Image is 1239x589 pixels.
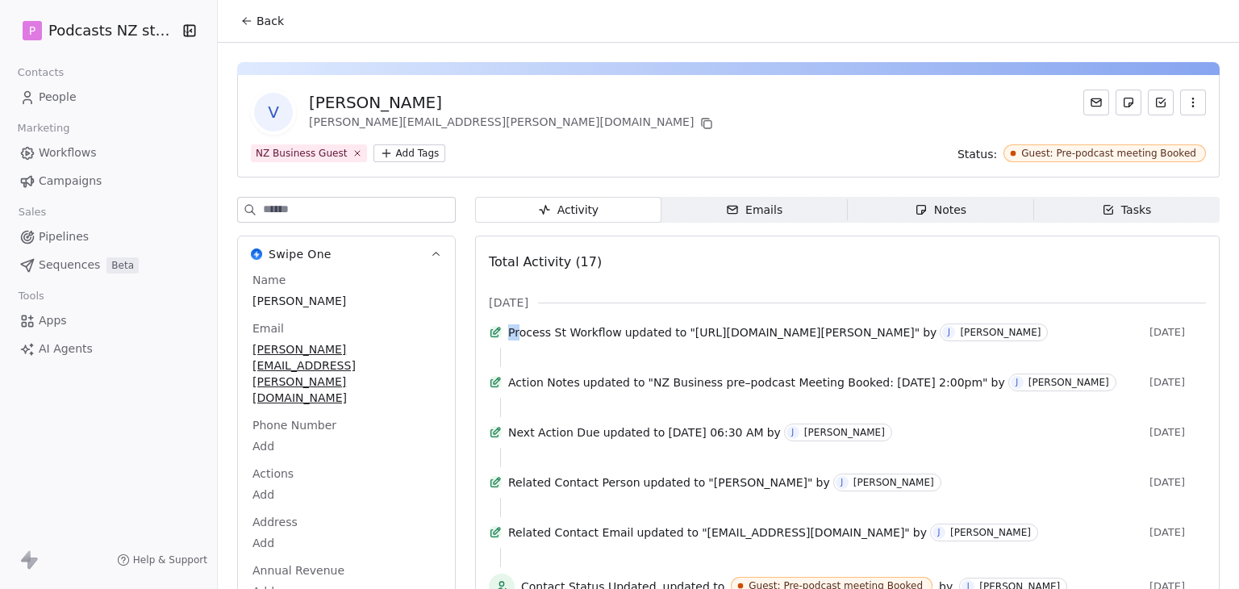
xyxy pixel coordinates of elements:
[991,374,1005,391] span: by
[252,438,440,454] span: Add
[48,20,177,41] span: Podcasts NZ studio
[117,553,207,566] a: Help & Support
[13,252,204,278] a: SequencesBeta
[1021,148,1196,159] div: Guest: Pre-podcast meeting Booked
[625,324,687,340] span: updated to
[1149,326,1206,339] span: [DATE]
[251,249,262,260] img: Swipe One
[39,228,89,245] span: Pipelines
[603,424,665,441] span: updated to
[508,424,600,441] span: Next Action Due
[39,89,77,106] span: People
[726,202,782,219] div: Emails
[309,91,716,114] div: [PERSON_NAME]
[249,466,297,482] span: Actions
[10,116,77,140] span: Marketing
[636,524,699,541] span: updated to
[702,524,910,541] span: "[EMAIL_ADDRESS][DOMAIN_NAME]"
[508,324,622,340] span: Process St Workflow
[39,340,93,357] span: AI Agents
[11,200,53,224] span: Sales
[853,477,934,488] div: [PERSON_NAME]
[106,257,139,274] span: Beta
[668,424,763,441] span: [DATE] 06:30 AM
[29,23,35,39] span: P
[948,326,950,339] div: J
[950,527,1031,538] div: [PERSON_NAME]
[39,312,67,329] span: Apps
[257,13,284,29] span: Back
[13,307,204,334] a: Apps
[913,524,927,541] span: by
[249,562,348,579] span: Annual Revenue
[1016,376,1018,389] div: J
[508,474,640,491] span: Related Contact Person
[708,474,812,491] span: "[PERSON_NAME]"
[252,487,440,503] span: Add
[1028,377,1109,388] div: [PERSON_NAME]
[1149,426,1206,439] span: [DATE]
[937,526,940,539] div: J
[915,202,966,219] div: Notes
[252,535,440,551] span: Add
[252,293,440,309] span: [PERSON_NAME]
[1149,476,1206,489] span: [DATE]
[249,320,287,336] span: Email
[249,514,301,530] span: Address
[960,327,1041,338] div: [PERSON_NAME]
[791,426,794,439] div: J
[13,84,204,111] a: People
[1149,376,1206,389] span: [DATE]
[489,254,602,269] span: Total Activity (17)
[804,427,885,438] div: [PERSON_NAME]
[648,374,987,391] span: "NZ Business pre–podcast Meeting Booked: [DATE] 2:00pm"
[269,246,332,262] span: Swipe One
[373,144,446,162] button: Add Tags
[923,324,937,340] span: by
[690,324,920,340] span: "[URL][DOMAIN_NAME][PERSON_NAME]"
[13,223,204,250] a: Pipelines
[489,294,528,311] span: [DATE]
[508,374,580,391] span: Action Notes
[13,336,204,362] a: AI Agents
[508,524,633,541] span: Related Contact Email
[39,173,102,190] span: Campaigns
[249,272,289,288] span: Name
[816,474,830,491] span: by
[1102,202,1152,219] div: Tasks
[19,17,172,44] button: PPodcasts NZ studio
[1149,526,1206,539] span: [DATE]
[252,341,440,406] span: [PERSON_NAME][EMAIL_ADDRESS][PERSON_NAME][DOMAIN_NAME]
[767,424,781,441] span: by
[10,61,71,85] span: Contacts
[231,6,294,36] button: Back
[254,93,293,132] span: V
[11,284,51,308] span: Tools
[256,146,348,161] div: NZ Business Guest
[39,144,97,161] span: Workflows
[238,236,455,272] button: Swipe OneSwipe One
[644,474,706,491] span: updated to
[841,476,843,489] div: J
[133,553,207,566] span: Help & Support
[13,168,204,194] a: Campaigns
[249,417,340,433] span: Phone Number
[39,257,100,274] span: Sequences
[309,114,716,133] div: [PERSON_NAME][EMAIL_ADDRESS][PERSON_NAME][DOMAIN_NAME]
[583,374,645,391] span: updated to
[957,146,997,162] span: Status:
[13,140,204,166] a: Workflows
